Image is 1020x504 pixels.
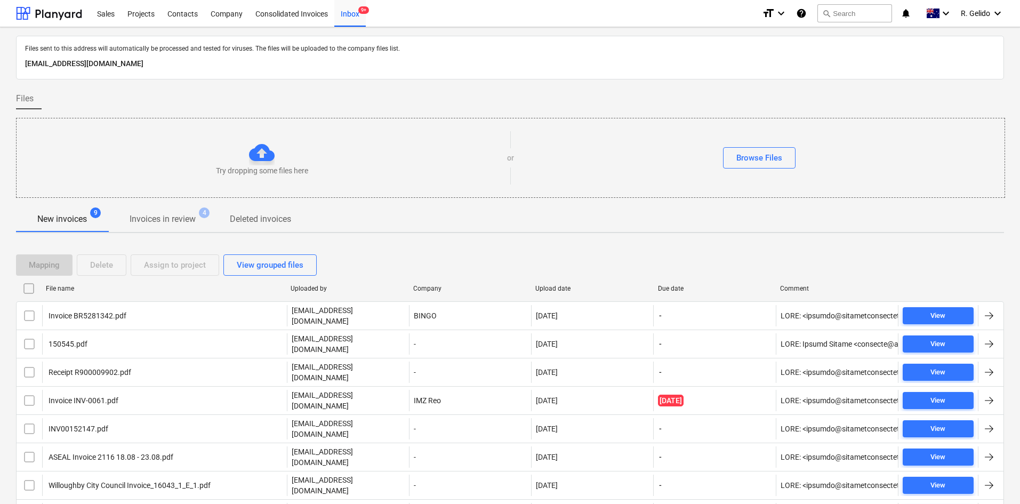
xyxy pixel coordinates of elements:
[16,118,1005,198] div: Try dropping some files hereorBrowse Files
[658,339,663,349] span: -
[90,207,101,218] span: 9
[658,452,663,462] span: -
[903,335,974,353] button: View
[903,420,974,437] button: View
[47,368,131,377] div: Receipt R900009902.pdf
[409,446,531,468] div: -
[780,285,894,292] div: Comment
[536,368,558,377] div: [DATE]
[930,366,945,379] div: View
[903,307,974,324] button: View
[536,453,558,461] div: [DATE]
[292,390,405,411] p: [EMAIL_ADDRESS][DOMAIN_NAME]
[409,305,531,326] div: BINGO
[658,423,663,434] span: -
[223,254,317,276] button: View grouped files
[47,481,211,490] div: Willoughby City Council Invoice_16043_1_E_1.pdf
[536,481,558,490] div: [DATE]
[903,449,974,466] button: View
[658,480,663,491] span: -
[796,7,807,20] i: Knowledge base
[47,396,118,405] div: Invoice INV-0061.pdf
[47,311,126,320] div: Invoice BR5281342.pdf
[930,451,945,463] div: View
[130,213,196,226] p: Invoices in review
[47,453,173,461] div: ASEAL Invoice 2116 18.08 - 23.08.pdf
[658,285,772,292] div: Due date
[817,4,892,22] button: Search
[903,392,974,409] button: View
[535,285,649,292] div: Upload date
[930,479,945,492] div: View
[930,338,945,350] div: View
[292,362,405,383] p: [EMAIL_ADDRESS][DOMAIN_NAME]
[16,92,34,105] span: Files
[237,258,303,272] div: View grouped files
[292,333,405,355] p: [EMAIL_ADDRESS][DOMAIN_NAME]
[658,395,684,406] span: [DATE]
[903,364,974,381] button: View
[409,475,531,496] div: -
[536,396,558,405] div: [DATE]
[991,7,1004,20] i: keyboard_arrow_down
[901,7,911,20] i: notifications
[291,285,405,292] div: Uploaded by
[25,58,995,70] p: [EMAIL_ADDRESS][DOMAIN_NAME]
[536,340,558,348] div: [DATE]
[507,153,514,163] p: or
[939,7,952,20] i: keyboard_arrow_down
[762,7,775,20] i: format_size
[536,311,558,320] div: [DATE]
[230,213,291,226] p: Deleted invoices
[358,6,369,14] span: 9+
[199,207,210,218] span: 4
[292,305,405,326] p: [EMAIL_ADDRESS][DOMAIN_NAME]
[292,446,405,468] p: [EMAIL_ADDRESS][DOMAIN_NAME]
[723,147,796,169] button: Browse Files
[536,425,558,433] div: [DATE]
[292,475,405,496] p: [EMAIL_ADDRESS][DOMAIN_NAME]
[25,45,995,53] p: Files sent to this address will automatically be processed and tested for viruses. The files will...
[658,310,663,321] span: -
[930,395,945,407] div: View
[47,340,87,348] div: 150545.pdf
[775,7,788,20] i: keyboard_arrow_down
[822,9,831,18] span: search
[903,477,974,494] button: View
[409,390,531,411] div: IMZ Reo
[37,213,87,226] p: New invoices
[46,285,282,292] div: File name
[409,333,531,355] div: -
[47,425,108,433] div: INV00152147.pdf
[409,362,531,383] div: -
[413,285,527,292] div: Company
[930,423,945,435] div: View
[961,9,990,18] span: R. Gelido
[292,418,405,439] p: [EMAIL_ADDRESS][DOMAIN_NAME]
[736,151,782,165] div: Browse Files
[658,367,663,378] span: -
[216,165,308,176] p: Try dropping some files here
[967,453,1020,504] iframe: Chat Widget
[409,418,531,439] div: -
[930,310,945,322] div: View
